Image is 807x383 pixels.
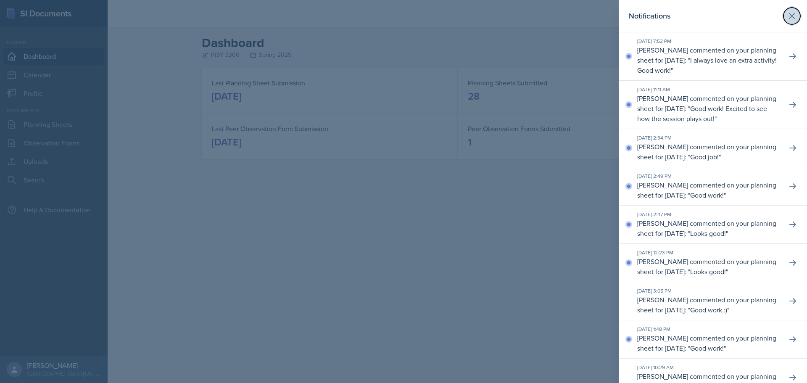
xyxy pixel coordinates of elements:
p: [PERSON_NAME] commented on your planning sheet for [DATE]: " " [637,256,780,277]
p: [PERSON_NAME] commented on your planning sheet for [DATE]: " " [637,142,780,162]
p: Looks good! [690,229,726,238]
p: [PERSON_NAME] commented on your planning sheet for [DATE]: " " [637,333,780,353]
div: [DATE] 2:34 PM [637,134,780,142]
div: [DATE] 12:23 PM [637,249,780,256]
p: Good work! [690,190,724,200]
p: Good job! [690,152,719,161]
div: [DATE] 1:48 PM [637,325,780,333]
p: [PERSON_NAME] commented on your planning sheet for [DATE]: " " [637,180,780,200]
p: Looks good! [690,267,726,276]
div: [DATE] 11:11 AM [637,86,780,93]
div: [DATE] 10:29 AM [637,364,780,371]
p: Good work :) [690,305,727,314]
div: [DATE] 2:47 PM [637,211,780,218]
p: I always love an extra activity! Good work! [637,55,777,75]
p: Good work! [690,343,724,353]
h2: Notifications [629,10,670,22]
p: Good work! Excited to see how the session plays out! [637,104,767,123]
p: [PERSON_NAME] commented on your planning sheet for [DATE]: " " [637,295,780,315]
div: [DATE] 3:05 PM [637,287,780,295]
div: [DATE] 2:49 PM [637,172,780,180]
div: [DATE] 7:52 PM [637,37,780,45]
p: [PERSON_NAME] commented on your planning sheet for [DATE]: " " [637,218,780,238]
p: [PERSON_NAME] commented on your planning sheet for [DATE]: " " [637,45,780,75]
p: [PERSON_NAME] commented on your planning sheet for [DATE]: " " [637,93,780,124]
